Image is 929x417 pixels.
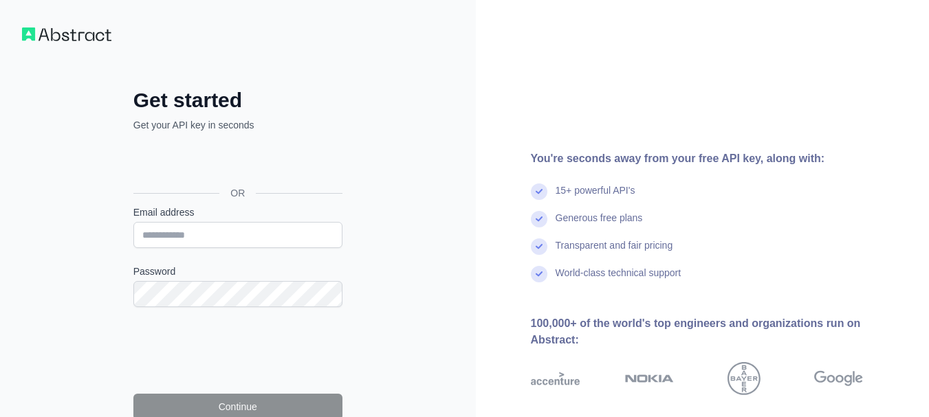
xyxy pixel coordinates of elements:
img: check mark [531,183,547,200]
img: check mark [531,238,547,255]
div: Generous free plans [556,211,643,238]
label: Password [133,264,342,278]
iframe: Tlačítko Přihlášení přes Google [127,147,347,177]
label: Email address [133,205,342,219]
div: 15+ powerful API's [556,183,635,211]
img: Workflow [22,27,111,41]
div: You're seconds away from your free API key, along with: [531,150,908,167]
img: check mark [531,211,547,227]
img: bayer [728,362,761,395]
div: Transparent and fair pricing [556,238,673,266]
h2: Get started [133,88,342,113]
iframe: reCAPTCHA [133,324,342,377]
img: accenture [531,362,580,395]
p: Get your API key in seconds [133,118,342,132]
img: google [814,362,863,395]
span: OR [219,186,256,200]
div: World-class technical support [556,266,681,293]
img: check mark [531,266,547,282]
img: nokia [625,362,674,395]
div: 100,000+ of the world's top engineers and organizations run on Abstract: [531,315,908,348]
